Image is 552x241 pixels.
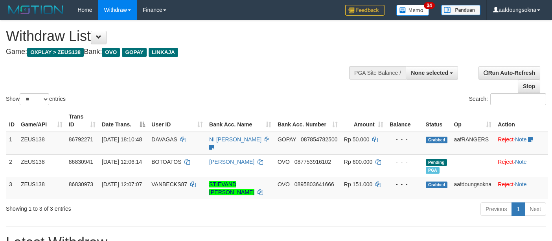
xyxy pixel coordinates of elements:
th: Trans ID: activate to sort column ascending [66,109,99,132]
a: Reject [498,136,513,143]
select: Showentries [20,93,49,105]
span: 86830973 [69,181,93,187]
h1: Withdraw List [6,28,360,44]
img: Button%20Memo.svg [396,5,429,16]
a: Previous [480,202,512,216]
span: OVO [278,181,290,187]
td: · [495,154,548,177]
span: 86792271 [69,136,93,143]
span: GOPAY [122,48,147,57]
span: Rp 151.000 [344,181,372,187]
span: 86830941 [69,159,93,165]
th: Bank Acc. Number: activate to sort column ascending [274,109,341,132]
a: Next [524,202,546,216]
th: Date Trans.: activate to sort column descending [99,109,149,132]
td: aafRANGERS [451,132,495,155]
a: STIEVAND [PERSON_NAME] [209,181,254,195]
th: Bank Acc. Name: activate to sort column ascending [206,109,274,132]
td: 3 [6,177,18,199]
a: Note [515,136,527,143]
img: Feedback.jpg [345,5,385,16]
span: [DATE] 12:06:14 [102,159,142,165]
th: Status [423,109,451,132]
th: Amount: activate to sort column ascending [341,109,386,132]
div: PGA Site Balance / [349,66,406,80]
td: aafdoungsokna [451,177,495,199]
label: Show entries [6,93,66,105]
td: · [495,132,548,155]
div: - - - [390,158,420,166]
span: GOPAY [278,136,296,143]
span: None selected [411,70,448,76]
div: - - - [390,135,420,143]
label: Search: [469,93,546,105]
span: OVO [102,48,120,57]
input: Search: [490,93,546,105]
td: 1 [6,132,18,155]
a: Note [515,181,527,187]
span: Copy 087854782500 to clipboard [301,136,337,143]
a: NI [PERSON_NAME] [209,136,261,143]
td: · [495,177,548,199]
th: User ID: activate to sort column ascending [148,109,206,132]
span: Copy 0895803641666 to clipboard [294,181,334,187]
span: Grabbed [426,137,448,143]
div: - - - [390,180,420,188]
a: Reject [498,181,513,187]
td: ZEUS138 [18,177,66,199]
div: Showing 1 to 3 of 3 entries [6,202,224,213]
a: Run Auto-Refresh [478,66,540,80]
span: BOTOATOS [151,159,181,165]
span: LINKAJA [149,48,178,57]
span: VANBECKS87 [151,181,187,187]
span: Pending [426,159,447,166]
span: [DATE] 12:07:07 [102,181,142,187]
span: DAVAGAS [151,136,177,143]
span: Rp 600.000 [344,159,372,165]
span: Marked by aafsreyleap [426,167,440,174]
th: ID [6,109,18,132]
span: Rp 50.000 [344,136,370,143]
td: 2 [6,154,18,177]
a: Note [515,159,527,165]
button: None selected [406,66,458,80]
span: Copy 087753916102 to clipboard [294,159,331,165]
span: [DATE] 18:10:48 [102,136,142,143]
img: MOTION_logo.png [6,4,66,16]
span: 34 [424,2,434,9]
td: ZEUS138 [18,154,66,177]
th: Balance [386,109,423,132]
th: Op: activate to sort column ascending [451,109,495,132]
img: panduan.png [441,5,480,15]
a: Stop [518,80,540,93]
a: [PERSON_NAME] [209,159,254,165]
a: Reject [498,159,513,165]
th: Action [495,109,548,132]
td: ZEUS138 [18,132,66,155]
span: Grabbed [426,182,448,188]
h4: Game: Bank: [6,48,360,56]
a: 1 [512,202,525,216]
th: Game/API: activate to sort column ascending [18,109,66,132]
span: OXPLAY > ZEUS138 [27,48,84,57]
span: OVO [278,159,290,165]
